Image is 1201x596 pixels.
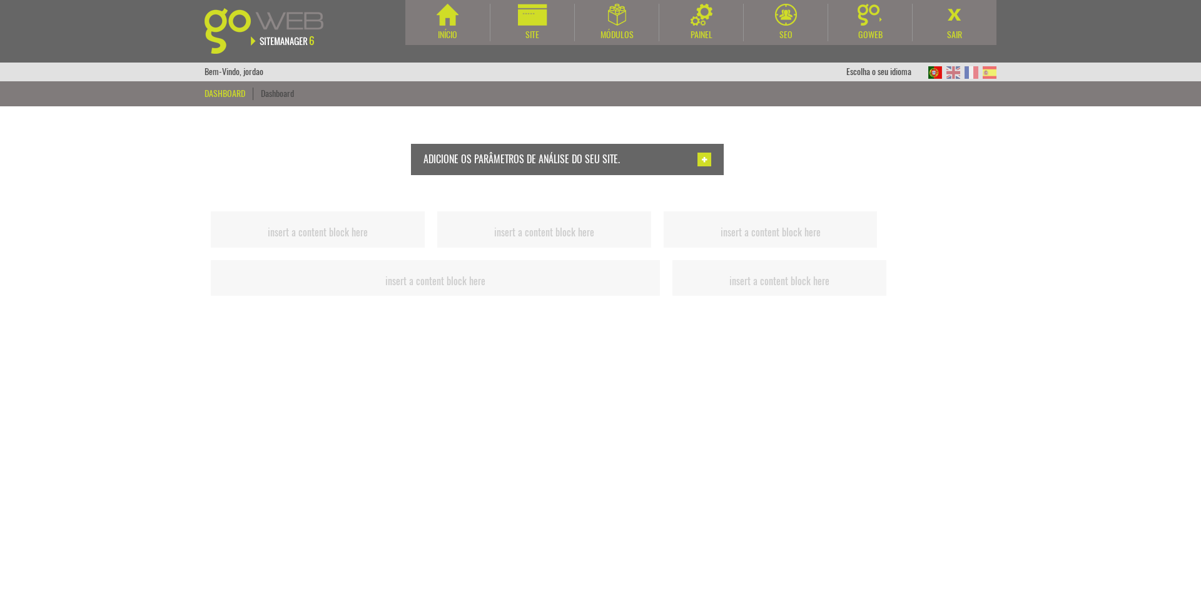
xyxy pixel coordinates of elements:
[205,63,263,81] div: Bem-Vindo, jordao
[261,88,294,99] a: Dashboard
[946,66,960,79] img: EN
[217,144,917,175] a: Adicione os parâmetros de análise do seu site. Adicionar
[983,66,996,79] img: ES
[518,4,547,26] img: Site
[744,29,828,41] div: SEO
[913,29,996,41] div: Sair
[828,29,912,41] div: Goweb
[676,276,883,287] h2: insert a content block here
[214,227,422,238] h2: insert a content block here
[965,66,978,79] img: FR
[437,4,459,26] img: Início
[846,63,924,81] div: Escolha o seu idioma
[608,4,626,26] img: Módulos
[775,4,797,26] img: SEO
[440,227,648,238] h2: insert a content block here
[944,4,966,26] img: Sair
[423,153,620,166] span: Adicione os parâmetros de análise do seu site.
[691,4,712,26] img: Painel
[205,8,338,54] img: Goweb
[405,29,490,41] div: Início
[858,4,883,26] img: Goweb
[214,276,657,287] h2: insert a content block here
[490,29,574,41] div: Site
[659,29,743,41] div: Painel
[697,153,711,166] img: Adicionar
[205,88,253,100] div: Dashboard
[928,66,942,79] img: PT
[667,227,874,238] h2: insert a content block here
[575,29,659,41] div: Módulos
